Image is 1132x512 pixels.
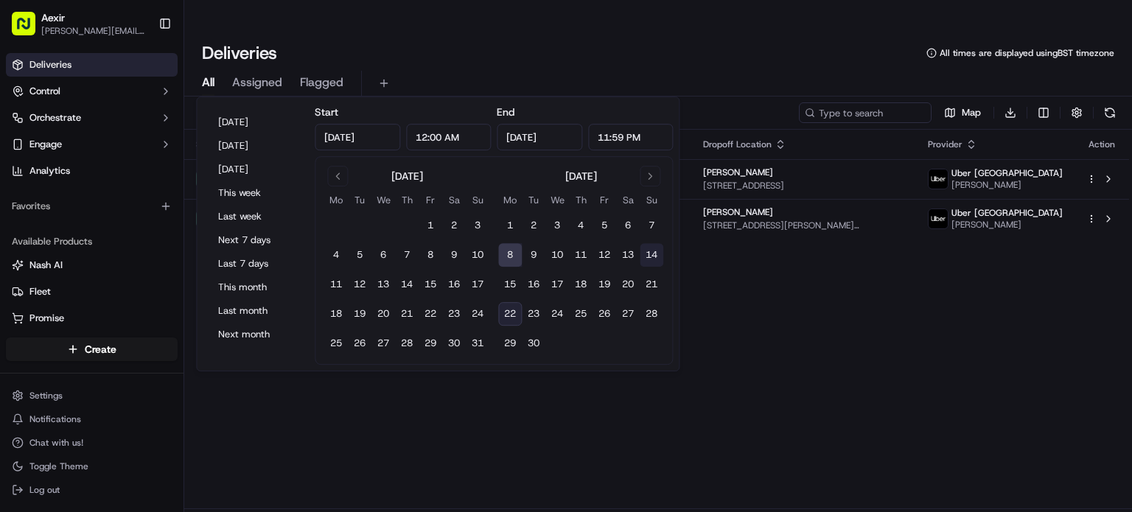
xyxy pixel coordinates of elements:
[951,179,1063,191] span: [PERSON_NAME]
[371,332,395,355] button: 27
[29,390,63,401] span: Settings
[6,432,178,453] button: Chat with us!
[6,106,178,130] button: Orchestrate
[6,159,178,183] a: Analytics
[522,332,545,355] button: 30
[616,302,640,326] button: 27
[29,85,60,98] span: Control
[29,312,64,325] span: Promise
[212,230,300,250] button: Next 7 days
[46,228,119,239] span: [PERSON_NAME]
[6,385,178,406] button: Settings
[212,301,300,321] button: Last month
[348,302,371,326] button: 19
[46,267,119,279] span: [PERSON_NAME]
[616,214,640,237] button: 6
[212,206,300,227] button: Last week
[6,409,178,429] button: Notifications
[498,243,522,267] button: 8
[212,112,300,133] button: [DATE]
[29,484,60,496] span: Log out
[593,192,616,208] th: Friday
[104,364,178,376] a: Powered byPylon
[419,302,442,326] button: 22
[29,329,113,343] span: Knowledge Base
[466,192,489,208] th: Sunday
[640,302,663,326] button: 28
[466,302,489,326] button: 24
[703,220,904,231] span: [STREET_ADDRESS][PERSON_NAME][PERSON_NAME]
[442,332,466,355] button: 30
[419,332,442,355] button: 29
[640,214,663,237] button: 7
[6,306,178,330] button: Promise
[212,277,300,298] button: This month
[6,194,178,218] div: Favorites
[928,138,962,150] span: Provider
[466,214,489,237] button: 3
[130,267,161,279] span: [DATE]
[348,273,371,296] button: 12
[212,253,300,274] button: Last 7 days
[38,94,265,110] input: Got a question? Start typing here...
[348,332,371,355] button: 26
[6,480,178,500] button: Log out
[522,192,545,208] th: Tuesday
[202,74,214,91] span: All
[130,228,161,239] span: [DATE]
[391,169,423,183] div: [DATE]
[29,259,63,272] span: Nash AI
[1086,138,1117,150] div: Action
[6,456,178,477] button: Toggle Theme
[324,243,348,267] button: 4
[569,243,593,267] button: 11
[799,102,932,123] input: Type to search
[466,243,489,267] button: 10
[593,302,616,326] button: 26
[522,273,545,296] button: 16
[1100,102,1120,123] button: Refresh
[951,207,1063,219] span: Uber [GEOGRAPHIC_DATA]
[29,460,88,472] span: Toggle Theme
[15,191,99,203] div: Past conversations
[228,188,268,206] button: See all
[6,253,178,277] button: Nash AI
[85,342,116,357] span: Create
[588,124,674,150] input: Time
[442,214,466,237] button: 2
[15,253,38,277] img: Asif Zaman Khan
[324,192,348,208] th: Monday
[29,413,81,425] span: Notifications
[232,74,282,91] span: Assigned
[212,324,300,345] button: Next month
[6,53,178,77] a: Deliveries
[15,140,41,166] img: 1736555255976-a54dd68f-1ca7-489b-9aae-adbdc363a1c4
[66,155,203,166] div: We're available if you need us!
[466,273,489,296] button: 17
[6,80,178,103] button: Control
[371,243,395,267] button: 6
[640,192,663,208] th: Sunday
[41,25,147,37] button: [PERSON_NAME][EMAIL_ADDRESS][DOMAIN_NAME]
[703,180,904,192] span: [STREET_ADDRESS]
[29,437,83,449] span: Chat with us!
[640,273,663,296] button: 21
[703,138,772,150] span: Dropoff Location
[545,214,569,237] button: 3
[29,138,62,151] span: Engage
[348,192,371,208] th: Tuesday
[419,214,442,237] button: 1
[569,192,593,208] th: Thursday
[31,140,57,166] img: 4281594248423_2fcf9dad9f2a874258b8_72.png
[442,243,466,267] button: 9
[29,58,71,71] span: Deliveries
[442,192,466,208] th: Saturday
[371,192,395,208] th: Wednesday
[202,41,277,65] h1: Deliveries
[66,140,242,155] div: Start new chat
[419,273,442,296] button: 15
[640,166,660,186] button: Go to next month
[15,330,27,342] div: 📗
[29,111,81,125] span: Orchestrate
[466,332,489,355] button: 31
